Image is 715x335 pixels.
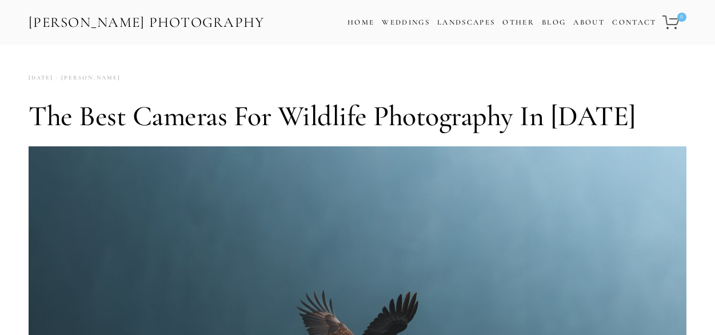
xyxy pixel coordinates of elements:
[53,70,121,86] a: [PERSON_NAME]
[612,14,656,31] a: Contact
[347,14,374,31] a: Home
[542,14,566,31] a: Blog
[29,70,53,86] time: [DATE]
[437,18,495,27] a: Landscapes
[661,9,688,36] a: 0 items in cart
[27,10,266,35] a: [PERSON_NAME] Photography
[29,99,686,133] h1: The Best Cameras for Wildlife Photography in [DATE]
[502,18,534,27] a: Other
[573,14,605,31] a: About
[382,18,430,27] a: Weddings
[677,13,686,22] span: 0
